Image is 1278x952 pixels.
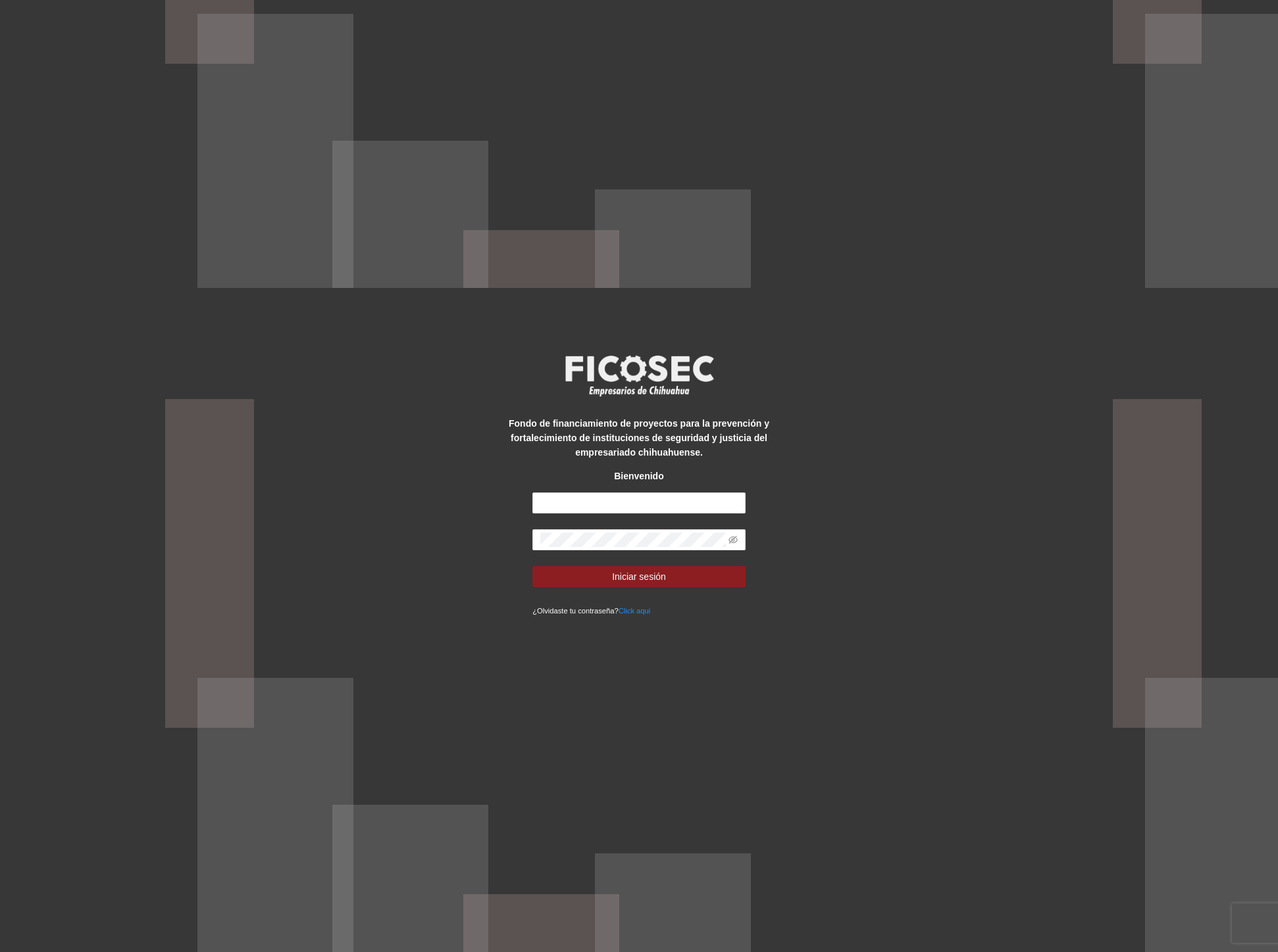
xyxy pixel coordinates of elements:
[619,607,651,615] a: Click aqui
[557,351,721,400] img: logo
[532,607,650,615] small: ¿Olvidaste tu contraseña?
[728,535,738,544] span: eye-invisible
[612,569,666,584] span: Iniciar sesión
[509,418,769,458] strong: Fondo de financiamiento de proyectos para la prevención y fortalecimiento de instituciones de seg...
[532,566,746,587] button: Iniciar sesión
[614,471,663,481] strong: Bienvenido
